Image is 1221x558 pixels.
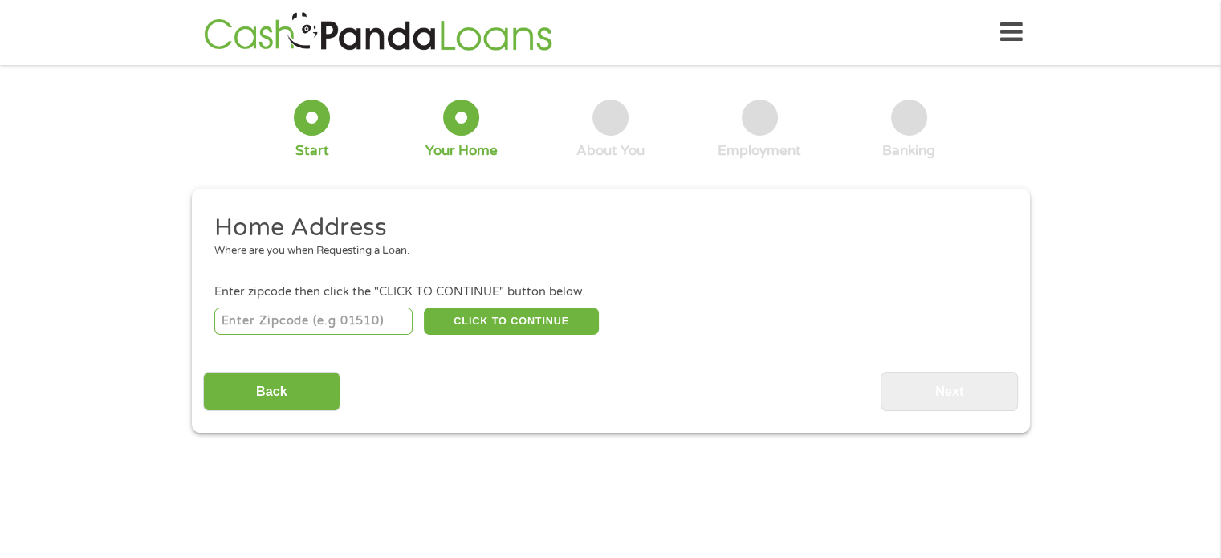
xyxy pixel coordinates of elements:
[214,308,413,335] input: Enter Zipcode (e.g 01510)
[718,142,801,160] div: Employment
[203,372,340,411] input: Back
[214,212,995,244] h2: Home Address
[199,10,557,55] img: GetLoanNow Logo
[425,142,498,160] div: Your Home
[214,283,1006,301] div: Enter zipcode then click the "CLICK TO CONTINUE" button below.
[882,142,935,160] div: Banking
[295,142,329,160] div: Start
[576,142,645,160] div: About You
[424,308,599,335] button: CLICK TO CONTINUE
[214,243,995,259] div: Where are you when Requesting a Loan.
[881,372,1018,411] input: Next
